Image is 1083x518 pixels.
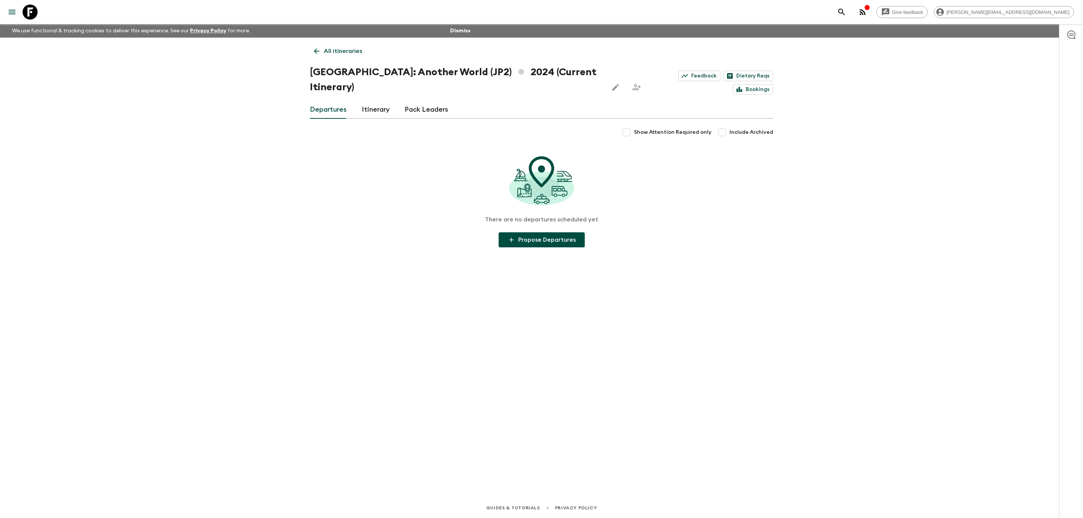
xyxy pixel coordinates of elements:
button: menu [5,5,20,20]
span: Give feedback [888,9,927,15]
span: Include Archived [730,129,773,136]
a: Feedback [678,71,720,81]
a: Privacy Policy [190,28,226,33]
p: We use functional & tracking cookies to deliver this experience. See our for more. [9,24,253,38]
span: [PERSON_NAME][EMAIL_ADDRESS][DOMAIN_NAME] [942,9,1074,15]
a: Pack Leaders [405,101,448,119]
a: Dietary Reqs [724,71,773,81]
a: All itineraries [310,44,366,59]
a: Privacy Policy [555,504,597,512]
div: [PERSON_NAME][EMAIL_ADDRESS][DOMAIN_NAME] [934,6,1074,18]
button: Propose Departures [499,232,585,247]
a: Guides & Tutorials [486,504,540,512]
span: Show Attention Required only [634,129,711,136]
a: Departures [310,101,347,119]
button: search adventures [834,5,849,20]
p: There are no departures scheduled yet [485,216,598,223]
a: Give feedback [876,6,928,18]
a: Bookings [733,84,773,95]
a: Itinerary [362,101,390,119]
button: Dismiss [448,26,472,36]
h1: [GEOGRAPHIC_DATA]: Another World (JP2) 2024 (Current Itinerary) [310,65,602,95]
button: Edit this itinerary [608,80,623,95]
span: Share this itinerary [629,80,644,95]
p: All itineraries [324,47,362,56]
